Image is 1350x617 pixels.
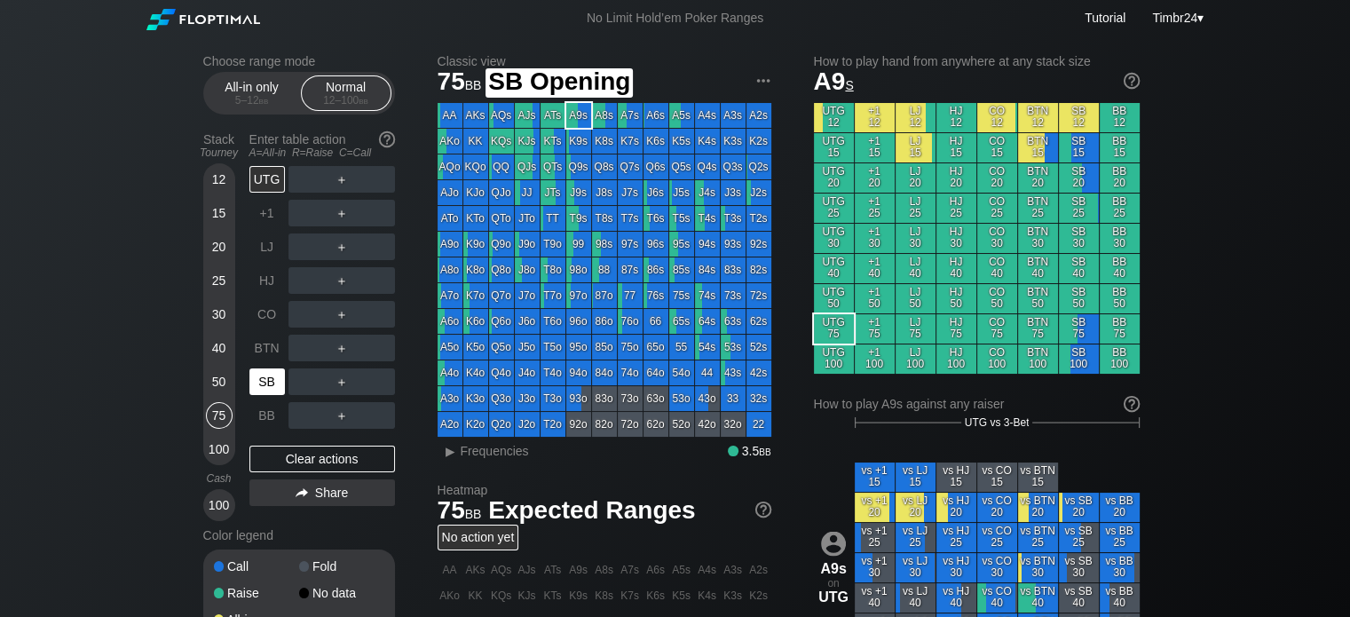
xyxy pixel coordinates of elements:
div: Q3s [721,154,746,179]
div: CO 30 [977,224,1017,253]
div: A6s [643,103,668,128]
div: J8o [515,257,540,282]
div: UTG 50 [814,284,854,313]
div: 53o [669,386,694,411]
div: BTN 30 [1018,224,1058,253]
div: BB [249,402,285,429]
div: 73o [618,386,643,411]
div: K7s [618,129,643,154]
div: 73s [721,283,746,308]
div: 74s [695,283,720,308]
div: A5o [438,335,462,360]
div: 75o [618,335,643,360]
div: HJ 25 [936,194,976,223]
div: HJ [249,267,285,294]
div: 97o [566,283,591,308]
div: CO 20 [977,163,1017,193]
div: 62s [746,309,771,334]
img: Floptimal logo [146,9,260,30]
div: 82s [746,257,771,282]
div: 83s [721,257,746,282]
div: SB 20 [1059,163,1099,193]
div: 55 [669,335,694,360]
div: ＋ [288,301,395,328]
div: J2s [746,180,771,205]
div: Q4s [695,154,720,179]
div: BTN 25 [1018,194,1058,223]
span: bb [359,94,368,107]
div: BTN 75 [1018,314,1058,344]
div: T3s [721,206,746,231]
div: J5o [515,335,540,360]
div: Q5s [669,154,694,179]
span: 75 [435,68,485,98]
div: 75 [206,402,233,429]
div: Q2s [746,154,771,179]
div: UTG 100 [814,344,854,374]
div: KQs [489,129,514,154]
div: 99 [566,232,591,257]
div: SB 30 [1059,224,1099,253]
div: ＋ [288,335,395,361]
h2: Choose range mode [203,54,395,68]
div: A4s [695,103,720,128]
div: 86s [643,257,668,282]
div: 85o [592,335,617,360]
div: JTs [541,180,565,205]
div: LJ 50 [896,284,936,313]
div: UTG 25 [814,194,854,223]
div: J7s [618,180,643,205]
div: HJ 15 [936,133,976,162]
div: Q8o [489,257,514,282]
div: SB 15 [1059,133,1099,162]
div: T3o [541,386,565,411]
div: Stack [196,125,242,166]
div: 96o [566,309,591,334]
div: K2o [463,412,488,437]
div: A9o [438,232,462,257]
div: AQs [489,103,514,128]
div: JTo [515,206,540,231]
div: LJ 40 [896,254,936,283]
img: help.32db89a4.svg [754,500,773,519]
div: SB 75 [1059,314,1099,344]
div: K9s [566,129,591,154]
div: +1 25 [855,194,895,223]
div: 86o [592,309,617,334]
img: help.32db89a4.svg [377,130,397,149]
div: LJ 75 [896,314,936,344]
div: A=All-in R=Raise C=Call [249,146,395,159]
div: 50 [206,368,233,395]
div: HJ 75 [936,314,976,344]
div: K9o [463,232,488,257]
div: 84o [592,360,617,385]
div: Q3o [489,386,514,411]
div: ＋ [288,267,395,294]
div: 85s [669,257,694,282]
div: AA [438,103,462,128]
img: help.32db89a4.svg [1122,71,1141,91]
div: 42o [695,412,720,437]
div: A7o [438,283,462,308]
div: SB 12 [1059,103,1099,132]
div: KJo [463,180,488,205]
div: SB 50 [1059,284,1099,313]
span: SB Opening [486,68,633,98]
div: Q8s [592,154,617,179]
div: K6o [463,309,488,334]
div: LJ 30 [896,224,936,253]
div: A4o [438,360,462,385]
div: BB 40 [1100,254,1140,283]
div: T8o [541,257,565,282]
div: 66 [643,309,668,334]
div: A2s [746,103,771,128]
div: UTG 75 [814,314,854,344]
div: BTN 15 [1018,133,1058,162]
div: Enter table action [249,125,395,166]
div: LJ 15 [896,133,936,162]
div: T7o [541,283,565,308]
div: BTN 20 [1018,163,1058,193]
div: 52s [746,335,771,360]
img: icon-avatar.b40e07d9.svg [821,531,846,556]
div: UTG 12 [814,103,854,132]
